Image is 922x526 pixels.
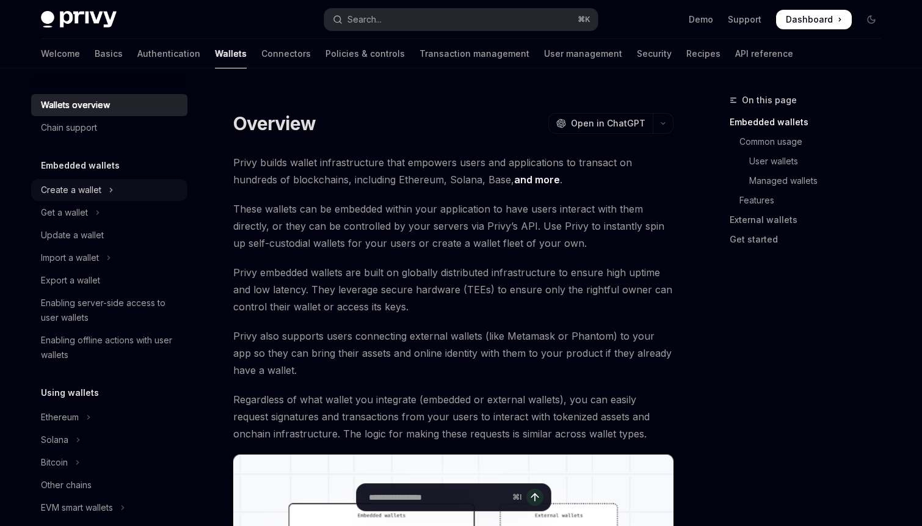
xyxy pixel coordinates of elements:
button: Send message [526,489,543,506]
div: Chain support [41,120,97,135]
div: Wallets overview [41,98,110,112]
div: Bitcoin [41,455,68,470]
h1: Overview [233,112,316,134]
img: dark logo [41,11,117,28]
a: Authentication [137,39,200,68]
a: Wallets overview [31,94,187,116]
div: Get a wallet [41,205,88,220]
a: Managed wallets [730,171,891,191]
a: Other chains [31,474,187,496]
a: User wallets [730,152,891,171]
button: Toggle Bitcoin section [31,451,187,473]
button: Toggle Create a wallet section [31,179,187,201]
span: These wallets can be embedded within your application to have users interact with them directly, ... [233,200,673,252]
a: Export a wallet [31,269,187,291]
a: Transaction management [419,39,529,68]
a: Enabling server-side access to user wallets [31,292,187,329]
a: External wallets [730,210,891,230]
a: Chain support [31,117,187,139]
a: Connectors [261,39,311,68]
div: Export a wallet [41,273,100,288]
a: Features [730,191,891,210]
button: Open search [324,9,598,31]
button: Toggle Import a wallet section [31,247,187,269]
span: Regardless of what wallet you integrate (embedded or external wallets), you can easily request si... [233,391,673,442]
div: Import a wallet [41,250,99,265]
button: Open in ChatGPT [548,113,653,134]
a: Embedded wallets [730,112,891,132]
span: On this page [742,93,797,108]
div: Solana [41,433,68,447]
div: Create a wallet [41,183,101,197]
a: Dashboard [776,10,852,29]
span: Open in ChatGPT [571,117,645,130]
a: Common usage [730,132,891,152]
button: Toggle Get a wallet section [31,202,187,224]
input: Ask a question... [369,484,507,511]
span: Dashboard [786,13,833,26]
a: Demo [689,13,713,26]
div: Enabling offline actions with user wallets [41,333,180,362]
a: Update a wallet [31,224,187,246]
a: Security [637,39,672,68]
a: Wallets [215,39,247,68]
a: Support [728,13,761,26]
div: EVM smart wallets [41,500,113,515]
div: Update a wallet [41,228,104,243]
div: Other chains [41,478,92,492]
div: Search... [347,12,382,27]
h5: Using wallets [41,385,99,400]
div: Enabling server-side access to user wallets [41,296,180,325]
span: ⌘ K [578,15,590,24]
span: Privy builds wallet infrastructure that empowers users and applications to transact on hundreds o... [233,154,673,188]
button: Toggle dark mode [862,10,881,29]
a: User management [544,39,622,68]
span: Privy also supports users connecting external wallets (like Metamask or Phantom) to your app so t... [233,327,673,379]
a: and more [514,174,560,186]
span: Privy embedded wallets are built on globally distributed infrastructure to ensure high uptime and... [233,264,673,315]
a: Basics [95,39,123,68]
a: Recipes [686,39,721,68]
a: Enabling offline actions with user wallets [31,329,187,366]
button: Toggle Solana section [31,429,187,451]
h5: Embedded wallets [41,158,120,173]
button: Toggle EVM smart wallets section [31,497,187,519]
a: Welcome [41,39,80,68]
a: API reference [735,39,793,68]
div: Ethereum [41,410,79,425]
button: Toggle Ethereum section [31,406,187,428]
a: Get started [730,230,891,249]
a: Policies & controls [325,39,405,68]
